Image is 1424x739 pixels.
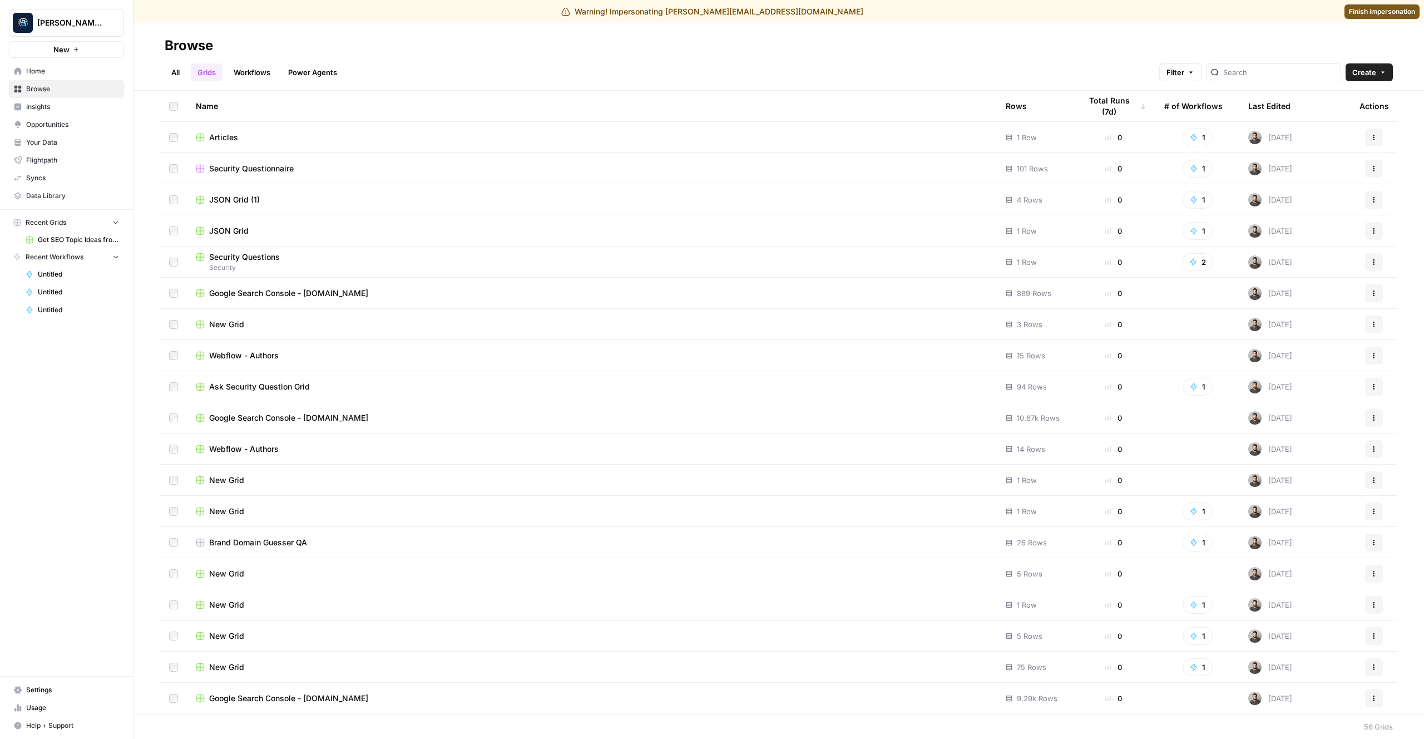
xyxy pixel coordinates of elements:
span: Settings [26,685,119,695]
div: [DATE] [1248,380,1292,393]
img: 16hj2zu27bdcdvv6x26f6v9ttfr9 [1248,598,1262,612]
div: [DATE] [1248,349,1292,362]
span: 4 Rows [1017,194,1042,205]
span: 75 Rows [1017,662,1046,673]
span: Brand Domain Guesser QA [209,537,307,548]
div: 0 [1081,630,1146,642]
a: New Grid [196,662,988,673]
button: Filter [1159,63,1201,81]
a: Power Agents [281,63,344,81]
span: Insights [26,102,119,112]
a: Settings [9,681,124,699]
div: [DATE] [1248,442,1292,456]
a: Untitled [21,283,124,301]
span: Ask Security Question Grid [209,381,310,392]
span: 3 Rows [1017,319,1042,330]
span: [PERSON_NAME] Personal [37,17,105,28]
div: [DATE] [1248,255,1292,269]
img: 16hj2zu27bdcdvv6x26f6v9ttfr9 [1248,411,1262,425]
span: 1 Row [1017,599,1037,610]
span: JSON Grid [209,225,249,237]
a: Data Library [9,187,124,205]
div: 0 [1081,412,1146,423]
a: Google Search Console - [DOMAIN_NAME] [196,693,988,704]
div: 0 [1081,381,1146,392]
span: 1 Row [1017,257,1037,268]
a: Webflow - Authors [196,350,988,361]
span: Recent Workflows [26,252,83,262]
img: 16hj2zu27bdcdvv6x26f6v9ttfr9 [1248,255,1262,269]
span: Recent Grids [26,218,66,228]
a: Webflow - Authors [196,444,988,455]
img: 16hj2zu27bdcdvv6x26f6v9ttfr9 [1248,629,1262,643]
img: 16hj2zu27bdcdvv6x26f6v9ttfr9 [1248,193,1262,206]
span: Data Library [26,191,119,201]
div: 0 [1081,568,1146,579]
a: New Grid [196,506,988,517]
span: Create [1352,67,1376,78]
img: 16hj2zu27bdcdvv6x26f6v9ttfr9 [1248,661,1262,674]
img: Berna's Personal Logo [13,13,33,33]
span: 1 Row [1017,475,1037,486]
span: 94 Rows [1017,381,1047,392]
a: Security Questionnaire [196,163,988,174]
span: Security [196,263,988,273]
span: 10.67k Rows [1017,412,1060,423]
img: 16hj2zu27bdcdvv6x26f6v9ttfr9 [1248,380,1262,393]
button: 1 [1183,129,1213,146]
div: 0 [1081,350,1146,361]
img: 16hj2zu27bdcdvv6x26f6v9ttfr9 [1248,287,1262,300]
div: 0 [1081,444,1146,455]
button: 1 [1183,191,1213,209]
span: Flightpath [26,155,119,165]
span: Google Search Console - [DOMAIN_NAME] [209,693,368,704]
span: 1 Row [1017,132,1037,143]
a: Your Data [9,134,124,151]
span: Usage [26,703,119,713]
a: Google Search Console - [DOMAIN_NAME] [196,412,988,423]
div: 0 [1081,288,1146,299]
div: 0 [1081,599,1146,610]
img: 16hj2zu27bdcdvv6x26f6v9ttfr9 [1248,318,1262,331]
span: Home [26,66,119,76]
a: Finish impersonation [1344,4,1420,19]
span: Google Search Console - [DOMAIN_NAME] [209,288,368,299]
a: JSON Grid (1) [196,194,988,205]
div: Actions [1359,91,1389,121]
button: New [9,41,124,58]
div: [DATE] [1248,162,1292,175]
div: [DATE] [1248,505,1292,518]
button: 1 [1183,502,1213,520]
button: 1 [1183,596,1213,614]
button: Create [1346,63,1393,81]
span: 5 Rows [1017,630,1042,642]
div: [DATE] [1248,411,1292,425]
div: [DATE] [1248,629,1292,643]
span: 101 Rows [1017,163,1048,174]
a: Opportunities [9,116,124,134]
span: New Grid [209,599,244,610]
div: Total Runs (7d) [1081,91,1146,121]
a: New Grid [196,568,988,579]
a: Ask Security Question Grid [196,381,988,392]
div: [DATE] [1248,692,1292,705]
span: 1 Row [1017,506,1037,517]
div: [DATE] [1248,224,1292,238]
span: Help + Support [26,721,119,731]
span: Browse [26,84,119,94]
span: JSON Grid (1) [209,194,260,205]
button: 1 [1183,534,1213,551]
span: 15 Rows [1017,350,1045,361]
a: Get SEO Topic Ideas from Competitors [21,231,124,249]
img: 16hj2zu27bdcdvv6x26f6v9ttfr9 [1248,692,1262,705]
div: [DATE] [1248,131,1292,144]
a: New Grid [196,630,988,642]
img: 16hj2zu27bdcdvv6x26f6v9ttfr9 [1248,162,1262,175]
a: Workflows [227,63,277,81]
div: 0 [1081,693,1146,704]
a: Untitled [21,265,124,283]
span: Syncs [26,173,119,183]
div: Rows [1006,91,1027,121]
a: Syncs [9,169,124,187]
span: Finish impersonation [1349,7,1415,17]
